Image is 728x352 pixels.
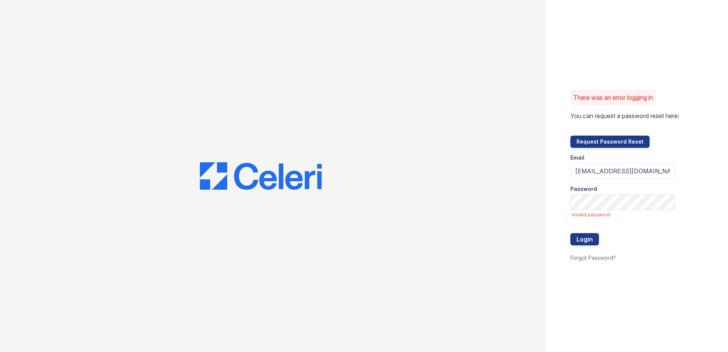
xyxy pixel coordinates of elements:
[570,185,597,193] label: Password
[570,233,599,245] button: Login
[570,111,679,120] p: You can request a password reset here:
[572,212,675,218] span: invalid password
[200,162,322,190] img: CE_Logo_Blue-a8612792a0a2168367f1c8372b55b34899dd931a85d93a1a3d3e32e68fde9ad4.png
[570,136,650,148] button: Request Password Reset
[570,254,616,261] a: Forgot Password?
[573,93,653,102] p: There was an error logging in
[570,154,584,162] label: Email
